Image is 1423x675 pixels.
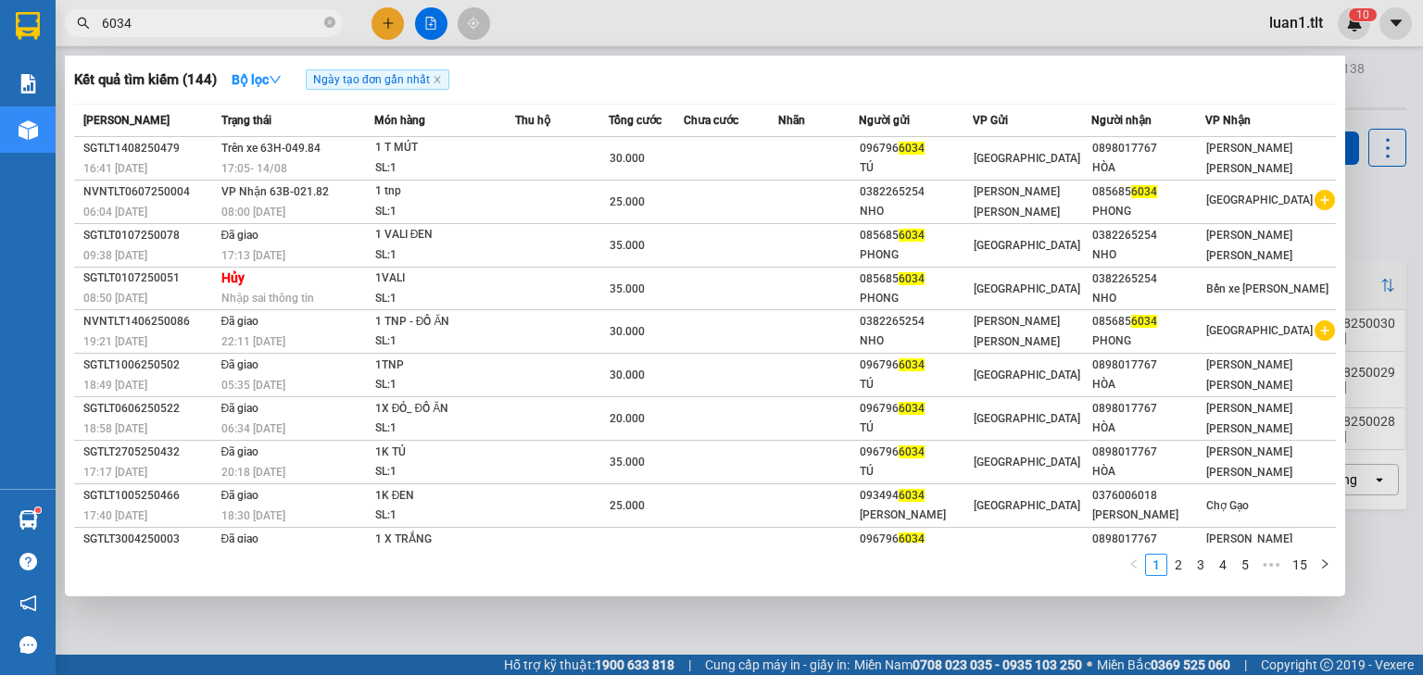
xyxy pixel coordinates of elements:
div: TÚ [860,375,972,394]
div: 1 T MÚT [375,138,514,158]
span: [GEOGRAPHIC_DATA] [974,412,1080,425]
div: 1TNP [375,356,514,376]
div: NHO [1092,289,1204,308]
span: Nhãn [778,114,805,127]
div: SL: 1 [375,462,514,482]
span: 06:34 [DATE] [221,422,285,435]
div: 1K ĐEN [375,486,514,506]
span: [GEOGRAPHIC_DATA] [974,282,1080,295]
span: Nhập sai thông tin [221,292,314,305]
span: 30.000 [610,325,645,338]
img: warehouse-icon [19,120,38,140]
span: 35.000 [610,456,645,469]
div: 0382265254 [1092,226,1204,245]
span: close [433,75,442,84]
span: down [269,73,282,86]
button: left [1123,554,1145,576]
div: NVNTLT0607250004 [83,182,216,202]
span: VP Nhận [1205,114,1251,127]
div: 1X ĐỎ_ ĐỒ ĂN [375,399,514,419]
div: [PERSON_NAME] [860,506,972,525]
span: Đã giao [221,315,259,328]
span: [PERSON_NAME] [PERSON_NAME] [1206,445,1292,479]
span: 06:04 [DATE] [83,206,147,219]
span: Đã giao [221,402,259,415]
span: 09:38 [DATE] [83,249,147,262]
li: 2 [1167,554,1190,576]
div: 0898017767 [1092,139,1204,158]
a: 2 [1168,555,1189,575]
div: SL: 1 [375,202,514,222]
span: 6034 [899,402,925,415]
span: [PERSON_NAME] [PERSON_NAME] [1206,532,1292,566]
span: 6034 [899,142,925,155]
span: [GEOGRAPHIC_DATA] [1206,324,1313,337]
strong: Bộ lọc [232,72,282,87]
span: 08:50 [DATE] [83,292,147,305]
span: 6034 [1131,185,1157,198]
div: SGTLT3004250003 [83,530,216,549]
span: [PERSON_NAME] [PERSON_NAME] [1206,402,1292,435]
span: VP Nhận 63B-021.82 [221,185,329,198]
div: NHO [1092,245,1204,265]
span: Đã giao [221,445,259,458]
span: [GEOGRAPHIC_DATA] [974,456,1080,469]
div: PHONG [860,289,972,308]
img: solution-icon [19,74,38,94]
div: SGTLT2705250432 [83,443,216,462]
span: Thu hộ [515,114,550,127]
div: 1 X TRẮNG [375,530,514,550]
li: 15 [1286,554,1314,576]
a: 1 [1146,555,1166,575]
button: Bộ lọcdown [217,65,296,94]
div: HÒA [1092,419,1204,438]
span: 18:49 [DATE] [83,379,147,392]
div: SL: 1 [375,375,514,395]
span: Người nhận [1091,114,1152,127]
div: 085685 [860,226,972,245]
span: Đã giao [221,489,259,502]
li: 1 [1145,554,1167,576]
div: PHONG [1092,331,1204,351]
span: Chợ Gạo [1206,499,1249,512]
div: 085685 [860,269,972,289]
div: 1 tnp [375,181,514,202]
div: 096796 [860,356,972,375]
h3: Kết quả tìm kiếm ( 144 ) [74,70,217,90]
div: 0382265254 [1092,269,1204,289]
span: 25.000 [610,195,645,208]
span: 18:58 [DATE] [83,422,147,435]
img: logo-vxr [16,12,40,40]
div: 0898017767 [1092,443,1204,462]
div: 093494 [860,486,972,506]
span: Chưa cước [684,114,738,127]
span: [PERSON_NAME] [PERSON_NAME] [1206,358,1292,392]
span: [GEOGRAPHIC_DATA] [974,152,1080,165]
span: [GEOGRAPHIC_DATA] [974,369,1080,381]
div: PHONG [860,245,972,265]
li: Previous Page [1123,554,1145,576]
span: Tổng cước [609,114,661,127]
div: 1VALI [375,269,514,289]
span: left [1128,558,1140,569]
span: Đã giao [221,532,259,545]
div: NVNTLT1406250086 [83,312,216,331]
div: TÚ [860,419,972,438]
div: SGTLT1408250479 [83,139,216,158]
span: 16:41 [DATE] [83,162,147,175]
span: 6034 [899,532,925,545]
span: 6034 [1131,315,1157,328]
span: 35.000 [610,282,645,295]
span: Đã giao [221,229,259,242]
span: Ngày tạo đơn gần nhất [306,69,449,90]
span: 6034 [899,272,925,285]
span: 6034 [899,445,925,458]
div: 096796 [860,139,972,158]
div: 0382265254 [860,182,972,202]
img: warehouse-icon [19,510,38,530]
div: SGTLT0107250078 [83,226,216,245]
span: 25.000 [610,499,645,512]
span: 30.000 [610,369,645,381]
li: 5 [1234,554,1256,576]
li: Next 5 Pages [1256,554,1286,576]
